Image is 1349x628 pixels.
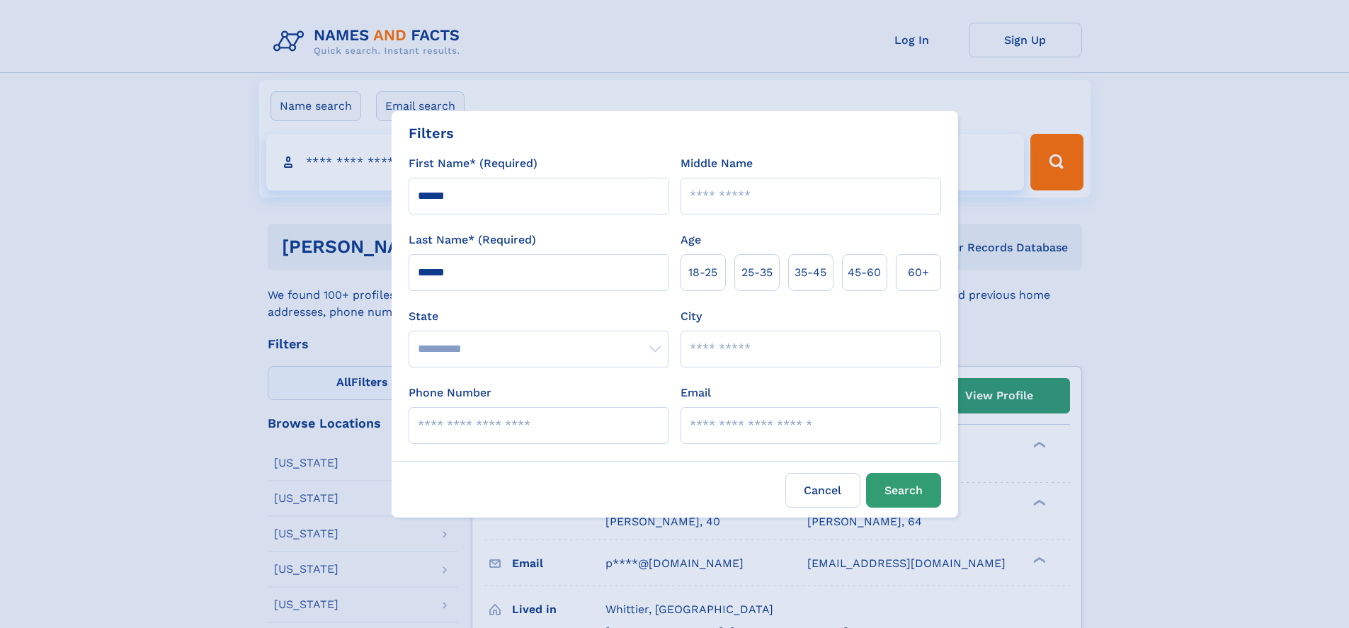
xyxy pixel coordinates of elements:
[681,384,711,401] label: Email
[409,308,669,325] label: State
[409,232,536,249] label: Last Name* (Required)
[795,264,826,281] span: 35‑45
[681,308,702,325] label: City
[409,384,491,401] label: Phone Number
[785,473,860,508] label: Cancel
[688,264,717,281] span: 18‑25
[866,473,941,508] button: Search
[681,232,701,249] label: Age
[848,264,881,281] span: 45‑60
[409,122,454,144] div: Filters
[409,155,537,172] label: First Name* (Required)
[681,155,753,172] label: Middle Name
[741,264,773,281] span: 25‑35
[908,264,929,281] span: 60+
